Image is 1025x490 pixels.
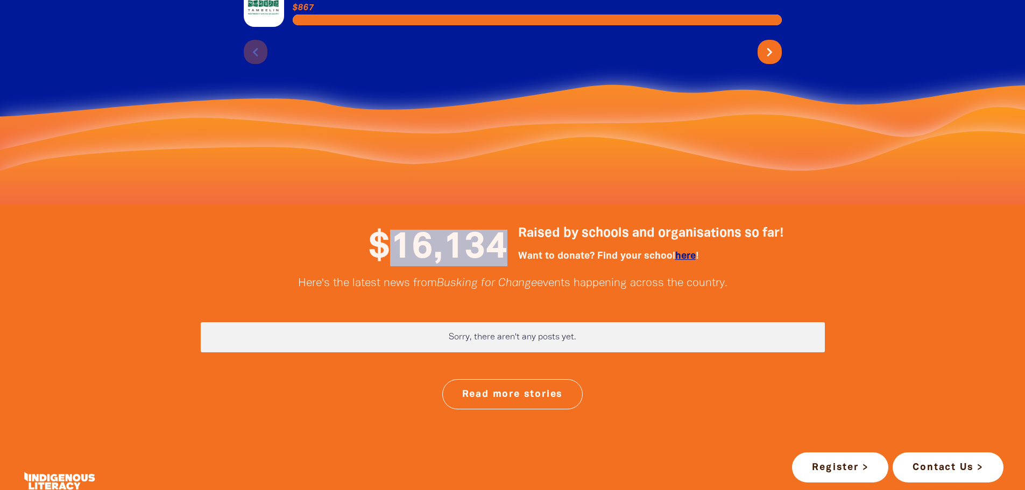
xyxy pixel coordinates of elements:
[758,40,782,64] button: Next page
[893,452,1003,482] a: Contact Us >
[518,228,783,239] span: Raised by schools and organisations so far!
[761,44,778,61] i: chevron_right
[369,231,507,265] span: $16,134
[437,278,537,288] em: Busking for Change
[201,277,825,290] p: Here's the latest news from events happening across the country.
[518,252,698,260] span: Want to donate? Find your school !
[201,322,825,352] div: Paginated content
[675,252,696,260] a: here
[792,452,888,482] a: Register >
[442,379,583,409] a: Read more stories
[201,322,825,352] div: Sorry, there aren't any posts yet.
